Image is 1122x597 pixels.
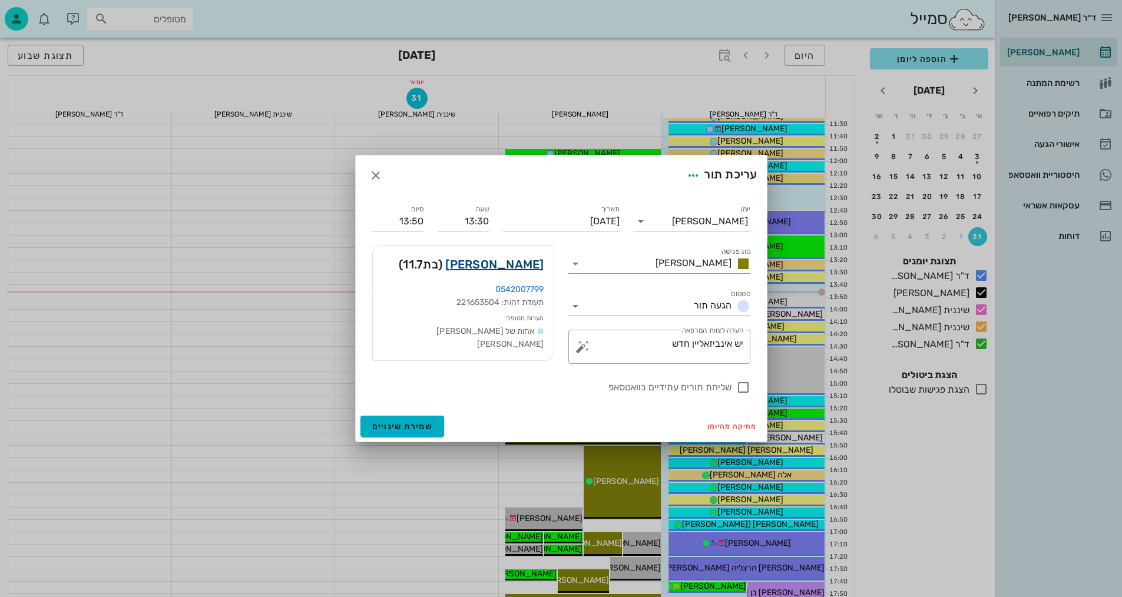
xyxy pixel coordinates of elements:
[656,257,732,268] span: [PERSON_NAME]
[505,314,544,322] small: הערות מטופל:
[403,257,423,271] span: 11.7
[731,290,750,298] label: סטטוס
[360,416,445,437] button: שמירת שינויים
[372,382,732,393] label: שליחת תורים עתידיים בוואטסאפ
[601,205,620,214] label: תאריך
[372,422,433,432] span: שמירת שינויים
[672,216,748,227] div: [PERSON_NAME]
[683,165,757,186] div: עריכת תור
[707,422,757,430] span: מחיקה מהיומן
[681,326,743,335] label: הערה לצוות המרפאה
[382,296,544,309] div: תעודת זהות: 221653504
[495,284,544,294] a: 0542007799
[475,205,489,214] label: שעה
[445,255,544,274] a: [PERSON_NAME]
[436,326,544,349] span: אחות של [PERSON_NAME] [PERSON_NAME]
[703,418,762,435] button: מחיקה מהיומן
[568,297,750,316] div: סטטוסהגעה תור
[399,255,442,274] span: (בת )
[411,205,423,214] label: סיום
[721,247,750,256] label: סוג פגישה
[568,254,750,273] div: סוג פגישה[PERSON_NAME]
[694,300,732,311] span: הגעה תור
[740,205,750,214] label: יומן
[634,212,750,231] div: יומן[PERSON_NAME]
